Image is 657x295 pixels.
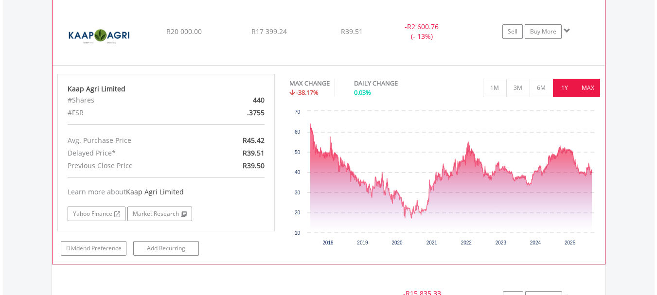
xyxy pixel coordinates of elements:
[68,187,265,197] div: Learn more about
[295,190,301,195] text: 30
[289,106,600,252] div: Chart. Highcharts interactive chart.
[243,136,265,145] span: R45.42
[341,27,363,36] span: R39.51
[68,207,125,221] a: Yahoo Finance
[530,79,553,97] button: 6M
[295,129,301,135] text: 60
[57,10,141,63] img: EQU.ZA.KAL.png
[251,27,287,36] span: R17 399.24
[553,79,577,97] button: 1Y
[289,106,600,252] svg: Interactive chart
[201,106,272,119] div: .3755
[60,159,201,172] div: Previous Close Price
[525,24,562,39] a: Buy More
[295,210,301,215] text: 20
[295,170,301,175] text: 40
[296,88,319,97] span: -38.17%
[243,161,265,170] span: R39.50
[483,79,507,97] button: 1M
[126,187,184,196] span: Kaap Agri Limited
[391,240,403,245] text: 2020
[506,79,530,97] button: 3M
[201,94,272,106] div: 440
[322,240,334,245] text: 2018
[166,27,202,36] span: R20 000.00
[60,134,201,147] div: Avg. Purchase Price
[385,22,458,41] div: - (- 13%)
[354,88,371,97] span: 0.03%
[407,22,439,31] span: R2 600.76
[426,240,438,245] text: 2021
[243,148,265,157] span: R39.51
[576,79,600,97] button: MAX
[289,79,330,88] div: MAX CHANGE
[530,240,541,245] text: 2024
[295,230,301,236] text: 10
[496,240,507,245] text: 2023
[60,94,201,106] div: #Shares
[461,240,472,245] text: 2022
[68,84,265,94] div: Kaap Agri Limited
[357,240,368,245] text: 2019
[133,241,199,256] a: Add Recurring
[127,207,192,221] a: Market Research
[295,109,301,115] text: 70
[295,150,301,155] text: 50
[354,79,432,88] div: DAILY CHANGE
[60,106,201,119] div: #FSR
[61,241,126,256] a: Dividend Preference
[502,24,523,39] a: Sell
[565,240,576,245] text: 2025
[60,147,201,159] div: Delayed Price*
